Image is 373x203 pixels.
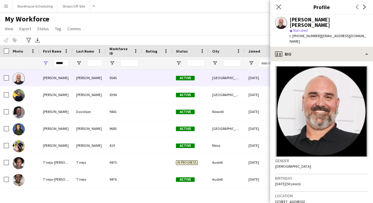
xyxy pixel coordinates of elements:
[65,25,83,33] a: Comms
[39,69,73,86] div: [PERSON_NAME]
[13,140,25,152] img: Scott Williams
[209,103,245,120] div: Roswell
[13,49,23,53] span: Photo
[209,69,245,86] div: [GEOGRAPHIC_DATA]
[34,37,41,44] app-action-btn: Export XLSX
[39,120,73,137] div: [PERSON_NAME]
[39,137,73,154] div: [PERSON_NAME]
[245,120,281,137] div: [DATE]
[39,103,73,120] div: [PERSON_NAME]
[209,137,245,154] div: Mesa
[13,72,25,85] img: Cristopher Scott Carter
[245,154,281,171] div: [DATE]
[209,86,245,103] div: [GEOGRAPHIC_DATA]
[54,60,69,67] input: First Name Filter Input
[275,182,301,186] span: [DATE] (50 years)
[73,69,106,86] div: [PERSON_NAME]
[73,103,106,120] div: Davidson
[245,86,281,103] div: [DATE]
[2,25,16,33] a: View
[109,60,115,66] button: Open Filter Menu
[248,49,260,53] span: Joined
[176,143,195,148] span: Active
[37,26,49,31] span: Status
[73,154,106,171] div: T’neja
[209,120,245,137] div: [GEOGRAPHIC_DATA]
[109,47,131,56] span: Workforce ID
[212,49,219,53] span: City
[293,28,308,33] span: Not rated
[275,158,368,163] h3: Gender
[58,0,90,12] button: Shows Off-Site
[106,103,142,120] div: 9441
[73,137,106,154] div: [PERSON_NAME]
[5,14,49,24] span: My Workforce
[176,160,198,165] span: In progress
[212,60,218,66] button: Open Filter Menu
[12,0,58,12] button: Warehouse Scheduling
[43,49,61,53] span: First Name
[19,26,31,31] span: Export
[53,25,64,33] a: Tag
[87,60,102,67] input: Last Name Filter Input
[275,66,368,157] img: Crew avatar or photo
[290,34,366,43] span: | [EMAIL_ADDRESS][DOMAIN_NAME]
[176,93,195,97] span: Active
[39,86,73,103] div: [PERSON_NAME]
[290,34,321,38] span: t. [PHONE_NUMBER]
[35,25,51,33] a: Status
[259,60,277,67] input: Joined Filter Input
[73,171,106,188] div: T’neja
[275,176,368,181] h3: Birthday
[13,123,25,135] img: Scott Newman
[67,26,81,31] span: Comms
[106,120,142,137] div: 9683
[275,164,311,169] span: [DEMOGRAPHIC_DATA]
[55,26,61,31] span: Tag
[106,154,142,171] div: 9475
[13,89,25,101] img: Scott Albert
[17,25,34,33] a: Export
[209,171,245,188] div: Austell
[73,120,106,137] div: [PERSON_NAME]
[270,3,373,11] h3: Profile
[13,157,25,169] img: T’neja-Ari Scott T’neja
[146,49,157,53] span: Rating
[39,171,73,188] div: T’neja-[PERSON_NAME]
[176,76,195,80] span: Active
[106,137,142,154] div: 419
[270,47,373,61] div: Bio
[245,137,281,154] div: [DATE]
[290,17,368,28] div: [PERSON_NAME] [PERSON_NAME]
[248,60,254,66] button: Open Filter Menu
[120,60,138,67] input: Workforce ID Filter Input
[106,86,142,103] div: 9394
[223,60,241,67] input: City Filter Input
[245,103,281,120] div: [DATE]
[106,69,142,86] div: 9545
[176,127,195,131] span: Active
[13,174,25,186] img: T’neja-Ari Scott T’neja
[43,60,48,66] button: Open Filter Menu
[176,60,181,66] button: Open Filter Menu
[245,69,281,86] div: [DATE]
[245,171,281,188] div: [DATE]
[106,171,142,188] div: 9476
[39,154,73,171] div: T’neja-[PERSON_NAME]
[209,154,245,171] div: Austell
[13,106,25,118] img: Scott Davidson
[187,60,205,67] input: Status Filter Input
[275,193,368,198] h3: Location
[25,37,32,44] app-action-btn: Advanced filters
[5,26,13,31] span: View
[76,49,94,53] span: Last Name
[73,86,106,103] div: [PERSON_NAME]
[176,177,195,182] span: Active
[76,60,82,66] button: Open Filter Menu
[176,49,188,53] span: Status
[176,110,195,114] span: Active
